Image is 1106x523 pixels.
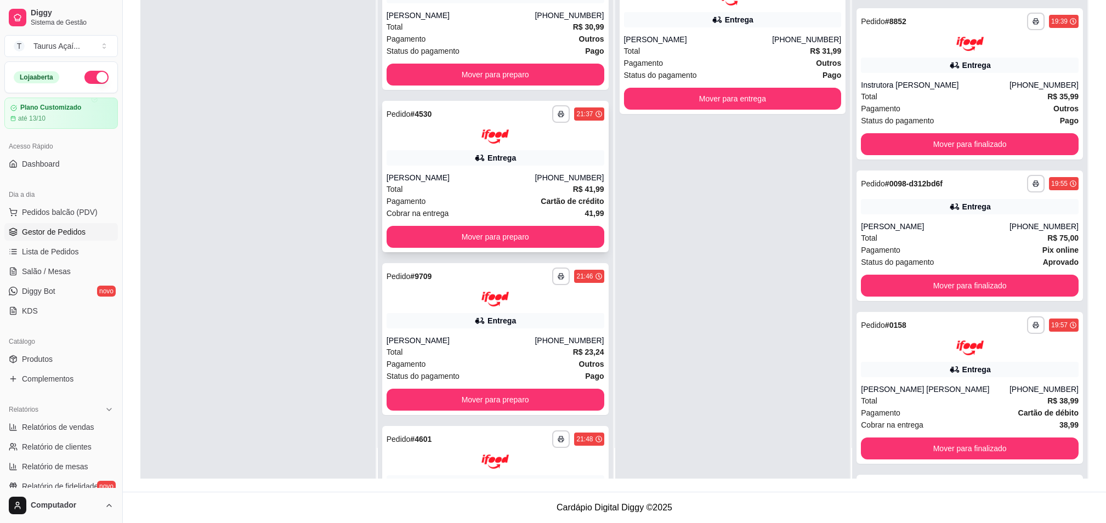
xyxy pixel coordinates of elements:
strong: Pago [585,47,604,55]
img: ifood [481,129,509,144]
a: KDS [4,302,118,320]
strong: # 0098-d312bd6f [885,179,943,188]
span: Total [624,45,640,57]
strong: Outros [579,35,604,43]
span: KDS [22,305,38,316]
span: Pedidos balcão (PDV) [22,207,98,218]
div: Acesso Rápido [4,138,118,155]
div: [PHONE_NUMBER] [535,335,604,346]
div: Instrutora [PERSON_NAME] [861,79,1009,90]
strong: # 9709 [410,272,432,281]
div: [PHONE_NUMBER] [535,172,604,183]
a: Dashboard [4,155,118,173]
a: DiggySistema de Gestão [4,4,118,31]
span: Relatório de fidelidade [22,481,98,492]
img: ifood [956,340,984,355]
button: Pedidos balcão (PDV) [4,203,118,221]
strong: Pago [585,372,604,380]
div: Entrega [487,477,516,488]
strong: Pago [1060,116,1079,125]
button: Mover para finalizado [861,437,1079,459]
span: Salão / Mesas [22,266,71,277]
div: Entrega [962,364,991,375]
span: Relatório de clientes [22,441,92,452]
span: Gestor de Pedidos [22,226,86,237]
div: 21:46 [576,272,593,281]
div: Entrega [487,315,516,326]
div: Entrega [725,14,753,25]
footer: Cardápio Digital Diggy © 2025 [123,492,1106,523]
span: Computador [31,501,100,510]
button: Mover para preparo [387,389,604,411]
span: Total [861,90,877,103]
a: Produtos [4,350,118,368]
strong: R$ 75,00 [1047,234,1079,242]
button: Mover para finalizado [861,133,1079,155]
div: [PHONE_NUMBER] [535,10,604,21]
strong: # 8852 [885,17,906,26]
img: ifood [956,37,984,52]
strong: Outros [579,360,604,368]
span: Cobrar na entrega [387,207,449,219]
span: Pagamento [624,57,663,69]
strong: Pago [823,71,841,79]
button: Select a team [4,35,118,57]
span: Pagamento [387,358,426,370]
div: Catálogo [4,333,118,350]
div: 21:48 [576,435,593,444]
a: Plano Customizadoaté 13/10 [4,98,118,129]
div: [PHONE_NUMBER] [1009,221,1079,232]
button: Mover para preparo [387,64,604,86]
button: Mover para preparo [387,226,604,248]
div: Dia a dia [4,186,118,203]
span: Pagamento [861,103,900,115]
div: [PERSON_NAME] [624,34,773,45]
span: Status do pagamento [861,115,934,127]
span: Status do pagamento [624,69,697,81]
strong: R$ 31,99 [810,47,841,55]
strong: # 4601 [410,435,432,444]
div: [PERSON_NAME] [387,172,535,183]
strong: 38,99 [1059,420,1079,429]
a: Complementos [4,370,118,388]
strong: R$ 41,99 [573,185,604,194]
div: 19:57 [1051,321,1068,329]
strong: aprovado [1043,258,1079,266]
a: Salão / Mesas [4,263,118,280]
span: Pagamento [387,195,426,207]
div: [PERSON_NAME] [387,10,535,21]
span: Lista de Pedidos [22,246,79,257]
strong: # 0158 [885,321,906,329]
span: Pedido [387,435,411,444]
span: Status do pagamento [387,45,460,57]
span: Pedido [387,272,411,281]
strong: # 4530 [410,110,432,118]
span: Complementos [22,373,73,384]
div: Loja aberta [14,71,59,83]
div: Entrega [962,201,991,212]
article: até 13/10 [18,114,46,123]
strong: Cartão de crédito [541,197,604,206]
span: Total [387,21,403,33]
span: Total [861,232,877,244]
span: Diggy [31,8,114,18]
strong: Pix online [1042,246,1079,254]
span: Relatório de mesas [22,461,88,472]
div: Entrega [962,60,991,71]
div: [PHONE_NUMBER] [1009,79,1079,90]
div: 19:39 [1051,17,1068,26]
span: Cobrar na entrega [861,419,923,431]
div: [PERSON_NAME] [387,335,535,346]
span: Total [861,395,877,407]
span: Pedido [387,110,411,118]
img: ifood [481,454,509,469]
div: Taurus Açaí ... [33,41,80,52]
span: Total [387,346,403,358]
button: Computador [4,492,118,519]
div: [PHONE_NUMBER] [1009,384,1079,395]
strong: R$ 30,99 [573,22,604,31]
span: Status do pagamento [387,370,460,382]
div: Entrega [487,152,516,163]
button: Mover para entrega [624,88,842,110]
a: Relatório de fidelidadenovo [4,477,118,495]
